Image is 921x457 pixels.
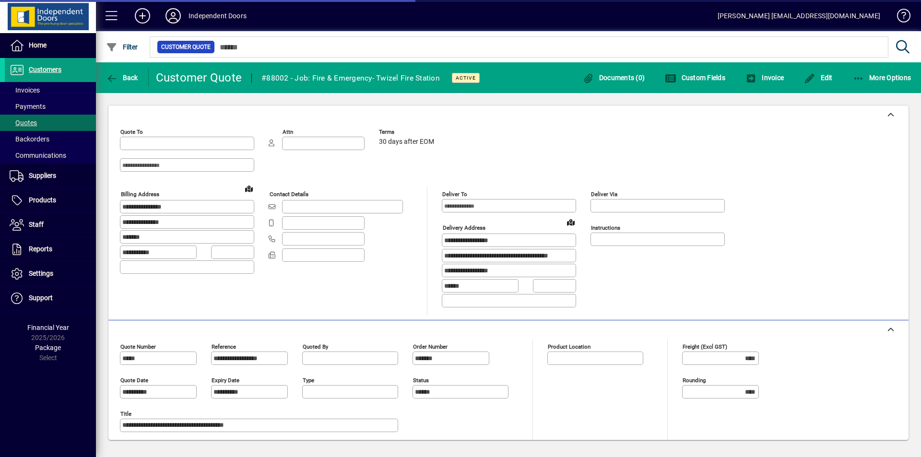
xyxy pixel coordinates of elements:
[29,66,61,73] span: Customers
[379,129,437,135] span: Terms
[29,294,53,302] span: Support
[106,74,138,82] span: Back
[743,69,786,86] button: Invoice
[683,376,706,383] mat-label: Rounding
[10,135,49,143] span: Backorders
[413,376,429,383] mat-label: Status
[158,7,189,24] button: Profile
[890,2,909,33] a: Knowledge Base
[29,270,53,277] span: Settings
[303,343,328,350] mat-label: Quoted by
[120,410,131,417] mat-label: Title
[718,8,880,23] div: [PERSON_NAME] [EMAIL_ADDRESS][DOMAIN_NAME]
[29,172,56,179] span: Suppliers
[120,343,156,350] mat-label: Quote number
[580,69,647,86] button: Documents (0)
[5,286,96,310] a: Support
[212,343,236,350] mat-label: Reference
[456,75,476,81] span: Active
[29,41,47,49] span: Home
[29,221,44,228] span: Staff
[591,191,617,198] mat-label: Deliver via
[563,214,579,230] a: View on map
[5,82,96,98] a: Invoices
[261,70,440,86] div: #88002 - Job: Fire & Emergency- Twizel Fire Station
[853,74,911,82] span: More Options
[241,181,257,196] a: View on map
[413,343,448,350] mat-label: Order number
[10,86,40,94] span: Invoices
[683,343,727,350] mat-label: Freight (excl GST)
[745,74,784,82] span: Invoice
[5,147,96,164] a: Communications
[29,245,52,253] span: Reports
[665,74,725,82] span: Custom Fields
[804,74,833,82] span: Edit
[35,344,61,352] span: Package
[5,237,96,261] a: Reports
[104,69,141,86] button: Back
[442,191,467,198] mat-label: Deliver To
[5,131,96,147] a: Backorders
[5,188,96,212] a: Products
[591,224,620,231] mat-label: Instructions
[127,7,158,24] button: Add
[850,69,914,86] button: More Options
[10,103,46,110] span: Payments
[582,74,645,82] span: Documents (0)
[156,70,242,85] div: Customer Quote
[802,69,835,86] button: Edit
[189,8,247,23] div: Independent Doors
[106,43,138,51] span: Filter
[5,98,96,115] a: Payments
[161,42,211,52] span: Customer Quote
[5,213,96,237] a: Staff
[120,129,143,135] mat-label: Quote To
[379,138,434,146] span: 30 days after EOM
[10,119,37,127] span: Quotes
[104,38,141,56] button: Filter
[27,324,69,331] span: Financial Year
[10,152,66,159] span: Communications
[120,376,148,383] mat-label: Quote date
[662,69,728,86] button: Custom Fields
[5,34,96,58] a: Home
[5,115,96,131] a: Quotes
[5,262,96,286] a: Settings
[548,343,590,350] mat-label: Product location
[29,196,56,204] span: Products
[96,69,149,86] app-page-header-button: Back
[212,376,239,383] mat-label: Expiry date
[303,376,314,383] mat-label: Type
[283,129,293,135] mat-label: Attn
[5,164,96,188] a: Suppliers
